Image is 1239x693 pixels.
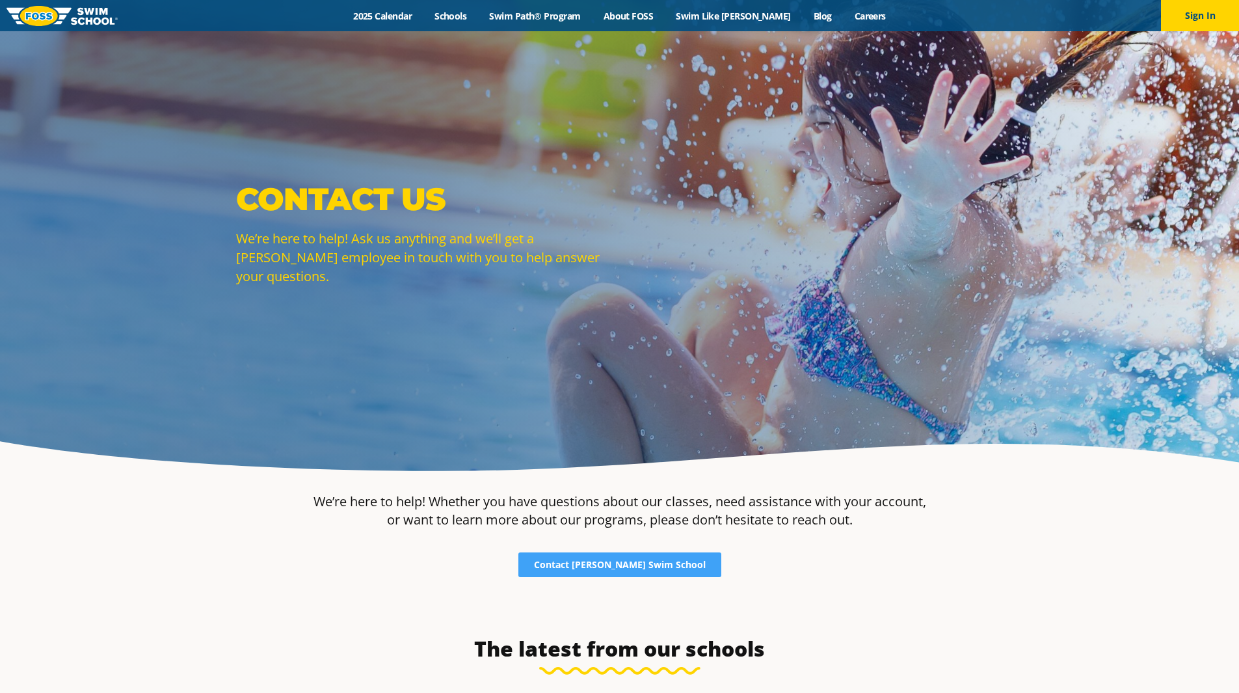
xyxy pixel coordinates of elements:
p: Contact Us [236,180,613,219]
a: Careers [843,10,897,22]
span: Contact [PERSON_NAME] Swim School [534,560,706,569]
a: Blog [802,10,843,22]
a: Swim Like [PERSON_NAME] [665,10,803,22]
a: 2025 Calendar [342,10,423,22]
a: About FOSS [592,10,665,22]
p: We’re here to help! Ask us anything and we’ll get a [PERSON_NAME] employee in touch with you to h... [236,229,613,286]
a: Swim Path® Program [478,10,592,22]
img: FOSS Swim School Logo [7,6,118,26]
a: Schools [423,10,478,22]
p: We’re here to help! Whether you have questions about our classes, need assistance with your accou... [313,493,927,529]
a: Contact [PERSON_NAME] Swim School [518,552,721,577]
